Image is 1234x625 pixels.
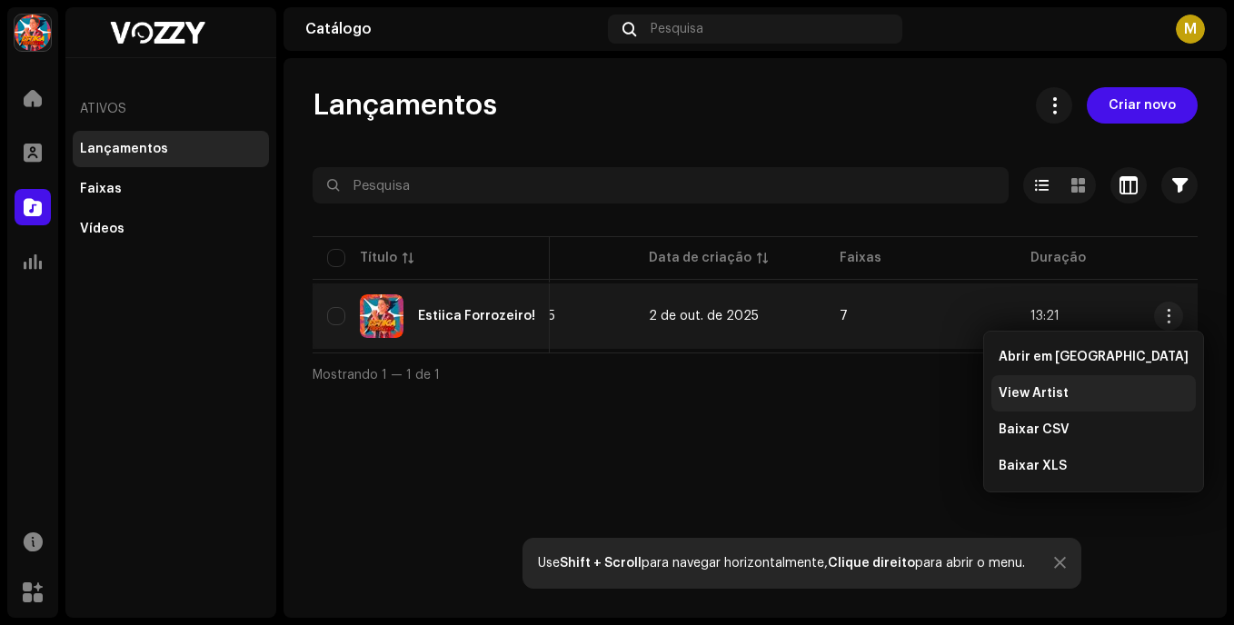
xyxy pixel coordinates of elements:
span: Lançamentos [313,87,497,124]
re-a-nav-header: Ativos [73,87,269,131]
div: Catálogo [305,22,601,36]
div: Lançamentos [80,142,168,156]
span: 2 de out. de 2025 [649,310,759,322]
re-m-nav-item: Vídeos [73,211,269,247]
span: Baixar XLS [999,459,1067,473]
div: Estiica Forrozeiro! [418,310,535,322]
span: Pesquisa [651,22,703,36]
span: View Artist [999,386,1069,401]
span: 7 [840,310,848,322]
button: Criar novo [1087,87,1198,124]
strong: Shift + Scroll [560,557,642,570]
input: Pesquisa [313,167,1009,203]
img: 7d2a4e92-bac0-44df-a08c-1425a078e6e9 [15,15,51,51]
img: 9b37cdee-09c0-44fc-9604-6ed21ef27490 [360,294,403,338]
strong: Clique direito [828,557,915,570]
div: Vídeos [80,222,124,236]
span: Mostrando 1 — 1 de 1 [313,369,440,382]
div: Data de criação [649,249,751,267]
div: Faixas [80,182,122,196]
div: Título [360,249,397,267]
div: M [1176,15,1205,44]
div: Use para navegar horizontalmente, para abrir o menu. [538,556,1025,570]
span: Baixar CSV [999,422,1070,437]
span: 13:21 [1030,310,1060,322]
re-m-nav-item: Lançamentos [73,131,269,167]
span: Abrir em [GEOGRAPHIC_DATA] [999,350,1189,364]
span: Criar novo [1109,87,1176,124]
re-m-nav-item: Faixas [73,171,269,207]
